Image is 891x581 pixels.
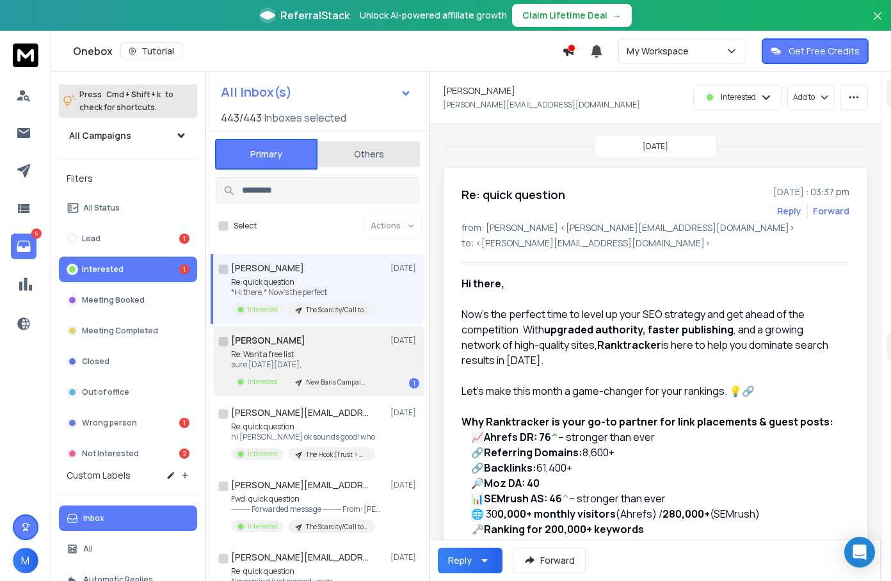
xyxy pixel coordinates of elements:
font: ^ [551,430,558,444]
b: Referring Domains: [484,445,582,459]
h1: [PERSON_NAME] [443,84,515,97]
p: Unlock AI-powered affiliate growth [360,9,507,22]
button: Not Interested2 [59,441,197,466]
h1: Re: quick question [462,186,565,203]
p: Get Free Credits [789,45,860,58]
p: Interested [248,521,278,531]
span: 443 / 443 [221,110,262,125]
p: hi [PERSON_NAME] ok sounds good! who [231,432,375,442]
p: [PERSON_NAME][EMAIL_ADDRESS][DOMAIN_NAME] [443,100,640,110]
p: Interested [248,449,278,459]
strong: Articles translated into 28 languages [484,537,671,552]
button: Primary [215,139,317,170]
h3: Inboxes selected [264,110,346,125]
p: 🌍 – 27x link multiplier [471,537,835,552]
h1: [PERSON_NAME][EMAIL_ADDRESS][DOMAIN_NAME] [231,406,372,419]
p: Closed [82,356,109,367]
p: Add to [793,92,815,102]
strong: Ranktracker [597,338,661,352]
p: Interested [248,377,278,386]
p: All [83,544,93,554]
p: 📊 – stronger than ever [471,491,835,506]
button: All Status [59,195,197,221]
p: [DATE] : 03:37 pm [773,186,849,198]
p: The Scarcity/Call to Action Campaign [306,522,367,532]
font: ^ [562,491,569,505]
button: All Campaigns [59,123,197,148]
button: Close banner [869,8,886,38]
p: Not Interested [82,449,139,459]
p: *Hi there,* Now’s the perfect [231,287,375,298]
button: Forward [513,548,586,573]
a: 5 [11,234,36,259]
span: ReferralStack [280,8,349,23]
p: 🗝️ [471,521,835,537]
strong: upgraded authority, faster publishing [544,322,734,337]
button: M [13,548,38,573]
strong: Ranking for 200,000+ keywords [484,522,644,536]
p: New Baris Campaign [306,378,367,387]
p: ---------- Forwarded message --------- From: [PERSON_NAME] [231,504,385,514]
p: [DATE] [390,552,419,562]
button: Reply [438,548,502,573]
p: Meeting Completed [82,326,158,336]
p: [DATE] [390,263,419,273]
p: 5 [31,228,42,239]
div: 1 [179,418,189,428]
h3: Custom Labels [67,469,131,482]
strong: Moz DA: 40 [484,476,540,490]
p: The Scarcity/Call to Action Campaign [306,305,367,315]
p: Out of office [82,387,129,397]
strong: Hi there, [462,276,504,290]
button: Out of office [59,379,197,405]
button: Interested1 [59,257,197,282]
h1: All Campaigns [69,129,131,142]
p: sure [DATE][DATE], [231,360,375,370]
p: 📈 – stronger than ever [471,429,835,445]
p: All Status [83,203,120,213]
h1: [PERSON_NAME][EMAIL_ADDRESS] [231,479,372,491]
p: Re: Want a free list [231,349,375,360]
p: Wrong person [82,418,137,428]
button: All [59,536,197,562]
p: Interested [721,92,756,102]
div: Onebox [73,42,562,60]
button: Closed [59,349,197,374]
h3: Filters [59,170,197,187]
p: Re: quick question [231,422,375,432]
span: → [613,9,622,22]
p: [DATE] [390,480,419,490]
p: Re: quick question [231,277,375,287]
div: Open Intercom Messenger [844,537,875,568]
strong: 280,000+ [662,507,710,521]
h1: [PERSON_NAME][EMAIL_ADDRESS] [231,551,372,564]
p: Meeting Booked [82,295,145,305]
h1: [PERSON_NAME] [231,334,305,347]
p: Interested [82,264,124,275]
button: Inbox [59,505,197,531]
div: 1 [179,234,189,244]
strong: SEMrush AS: 46 [484,491,562,505]
strong: Ahrefs DR: 76 [484,430,558,444]
p: [DATE] [390,408,419,418]
p: Inbox [83,513,104,523]
p: Re: quick question [231,566,375,577]
h1: [PERSON_NAME] [231,262,304,275]
button: Wrong person1 [59,410,197,436]
p: 🔗 8,600+ [471,445,835,460]
p: [DATE] [390,335,419,346]
div: Reply [448,554,472,567]
p: 🔎 [471,475,835,491]
label: Select [234,221,257,231]
p: Let’s make this month a game-changer for your rankings. 💡🔗 [462,383,835,399]
p: Fwd: quick question [231,494,385,504]
p: [DATE] [643,141,668,152]
h1: All Inbox(s) [221,86,292,99]
button: Tutorial [120,42,182,60]
p: 🔗 61,400+ [471,460,835,475]
button: Reply [777,205,801,218]
strong: Why Ranktracker is your go-to partner for link placements & guest posts: [462,415,833,429]
p: Interested [248,305,278,314]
